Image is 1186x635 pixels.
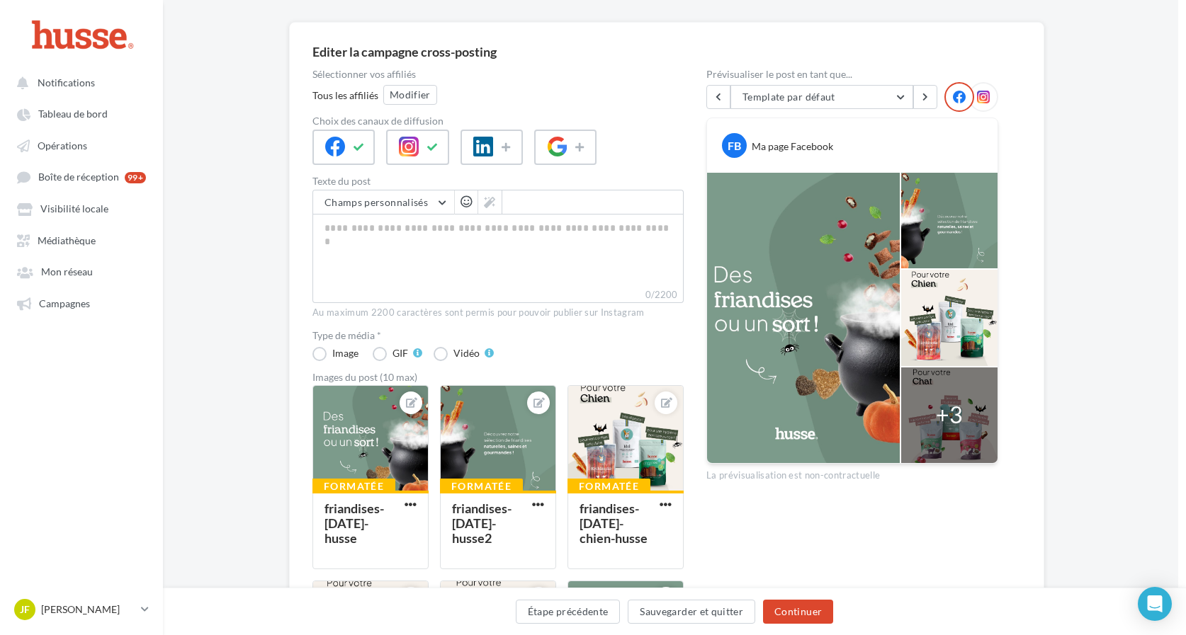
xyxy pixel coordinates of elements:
[763,600,833,624] button: Continuer
[706,464,998,482] div: La prévisualisation est non-contractuelle
[9,132,154,158] a: Opérations
[38,139,87,151] span: Opérations
[312,88,378,103] div: Tous les affiliés
[440,479,523,494] div: Formatée
[9,195,154,221] a: Visibilité locale
[742,91,835,103] span: Template par défaut
[11,596,152,623] a: JF [PERSON_NAME]
[453,348,480,358] div: Vidéo
[312,176,684,186] label: Texte du post
[312,307,684,319] div: Au maximum 2200 caractères sont permis pour pouvoir publier sur Instagram
[567,479,650,494] div: Formatée
[324,500,384,546] div: friandises-[DATE]-husse
[20,602,30,617] span: JF
[312,331,684,341] label: Type de média *
[312,116,684,126] label: Choix des canaux de diffusion
[9,101,154,126] a: Tableau de bord
[39,297,90,309] span: Campagnes
[9,258,154,284] a: Mon réseau
[9,69,149,95] button: Notifications
[628,600,755,624] button: Sauvegarder et quitter
[312,45,497,58] div: Editer la campagne cross-posting
[41,266,93,278] span: Mon réseau
[722,133,747,158] div: FB
[312,69,684,79] div: Sélectionner vos affiliés
[125,172,146,183] div: 99+
[752,139,833,154] div: Ma page Facebook
[730,85,913,109] button: Template par défaut
[312,287,684,303] label: 0/2200
[38,234,96,246] span: Médiathèque
[452,500,512,546] div: friandises-[DATE]-husse2
[40,203,108,215] span: Visibilité locale
[324,196,428,208] span: Champs personnalisés
[580,500,648,546] div: friandises-[DATE]-chien-husse
[38,108,108,120] span: Tableau de bord
[1138,587,1172,621] div: Open Intercom Messenger
[936,399,963,431] div: +3
[332,348,358,358] div: Image
[38,76,95,88] span: Notifications
[38,171,119,183] span: Boîte de réception
[312,372,684,382] div: Images du post (10 max)
[516,600,621,624] button: Étape précédente
[41,602,135,617] p: [PERSON_NAME]
[313,190,454,214] button: Champs personnalisés
[383,85,437,105] button: Modifier
[706,69,998,79] div: Prévisualiser le post en tant que...
[392,348,408,358] div: GIF
[9,164,154,190] a: Boîte de réception 99+
[9,290,154,316] a: Campagnes
[312,479,395,494] div: Formatée
[9,227,154,253] a: Médiathèque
